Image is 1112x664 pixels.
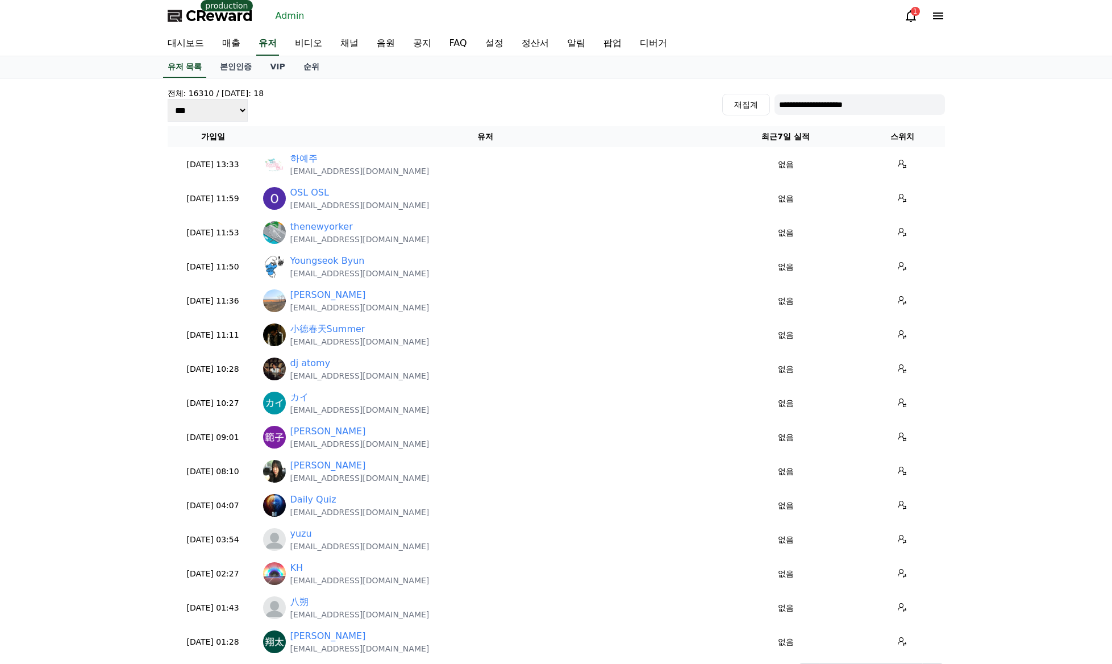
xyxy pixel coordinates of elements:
[172,500,254,512] p: [DATE] 04:07
[290,220,353,234] a: thenewyorker
[290,268,430,279] p: [EMAIL_ADDRESS][DOMAIN_NAME]
[717,466,855,478] p: 없음
[263,494,286,517] img: https://lh3.googleusercontent.com/a/ACg8ocIZkcShafsdNdQFaYluBo0MqfbUQtwTcJsiBaYzonEv2GdT3-E=s96-c
[290,643,430,654] p: [EMAIL_ADDRESS][DOMAIN_NAME]
[331,32,368,56] a: 채널
[163,56,207,78] a: 유저 목록
[172,602,254,614] p: [DATE] 01:43
[263,596,286,619] img: profile_blank.webp
[172,159,254,171] p: [DATE] 13:33
[75,360,147,389] a: Messages
[712,126,860,147] th: 최근7일 실적
[860,126,945,147] th: 스위치
[172,397,254,409] p: [DATE] 10:27
[172,534,254,546] p: [DATE] 03:54
[263,153,286,176] img: https://lh3.googleusercontent.com/a/ACg8ocKQ9LZEHOkeEzy8xBhDl2PZRJVujtwQGAP26wqvxgHFKnoBzhOgeQ=s96-c
[404,32,440,56] a: 공지
[213,32,249,56] a: 매출
[290,254,365,268] a: Youngseok Byun
[263,221,286,244] img: https://lh3.googleusercontent.com/a/ACg8ocJKj9C37msULWFf74DEsMhadQiQtl4PS3QmYvowv2NPxRtSVpk=s96-c
[172,295,254,307] p: [DATE] 11:36
[263,562,286,585] img: https://lh3.googleusercontent.com/a/ACg8ocKZLq7nagMWE8UMB0iVEXtygVNGDNcDCV_yVUadG52YvyZ3amQLhg=s96-c
[168,88,264,99] h4: 전체: 16310 / [DATE]: 18
[290,459,366,472] a: [PERSON_NAME]
[172,636,254,648] p: [DATE] 01:28
[290,472,430,484] p: [EMAIL_ADDRESS][DOMAIN_NAME]
[717,431,855,443] p: 없음
[717,295,855,307] p: 없음
[168,7,253,25] a: CReward
[368,32,404,56] a: 음원
[94,378,128,387] span: Messages
[717,261,855,273] p: 없음
[290,609,430,620] p: [EMAIL_ADDRESS][DOMAIN_NAME]
[172,568,254,580] p: [DATE] 02:27
[168,126,259,147] th: 가입일
[263,630,286,653] img: https://lh3.googleusercontent.com/a/ACg8ocIUCYNIN0xVYGLQszAMFGeN-bZZawu2xDIqIqI0255MmUeyIQ=s96-c
[290,356,331,370] a: dj atomy
[263,187,286,210] img: https://lh3.googleusercontent.com/a/ACg8ocKfKLZ4dArB6OBBWjs_qvDMYdkdU55EJPE_E5omUqrGwgWZJQ=s96-c
[263,289,286,312] img: https://lh3.googleusercontent.com/a/ACg8ocLTOoz0DLU_EJzl938GbpMmqRJnzN-F7C5QKSK3kS4GUrUlBGo=s96-c
[717,329,855,341] p: 없음
[290,575,430,586] p: [EMAIL_ADDRESS][DOMAIN_NAME]
[717,193,855,205] p: 없음
[172,363,254,375] p: [DATE] 10:28
[256,32,279,56] a: 유저
[290,561,303,575] a: KH
[159,32,213,56] a: 대시보드
[290,595,309,609] a: 八朔
[290,507,430,518] p: [EMAIL_ADDRESS][DOMAIN_NAME]
[259,126,712,147] th: 유저
[147,360,218,389] a: Settings
[717,227,855,239] p: 없음
[290,629,366,643] a: [PERSON_NAME]
[263,460,286,483] img: http://k.kakaocdn.net/dn/cabEWF/btsPfdQ8yIj/UwkHGM8dKFLm4Tv5KPHlQ1/img_640x640.jpg
[168,377,196,387] span: Settings
[631,32,676,56] a: 디버거
[717,397,855,409] p: 없음
[172,466,254,478] p: [DATE] 08:10
[594,32,631,56] a: 팝업
[717,500,855,512] p: 없음
[172,261,254,273] p: [DATE] 11:50
[290,152,318,165] a: 하예주
[290,404,430,416] p: [EMAIL_ADDRESS][DOMAIN_NAME]
[290,234,430,245] p: [EMAIL_ADDRESS][DOMAIN_NAME]
[476,32,513,56] a: 설정
[211,56,261,78] a: 본인인증
[722,94,770,115] button: 재집계
[263,358,286,380] img: https://lh3.googleusercontent.com/a/ACg8ocLAOsDodanYtdGkVfeLwj8NUAC4xoD22OuGXbzs3u74T8WqETs=s96-c
[904,9,918,23] a: 1
[717,159,855,171] p: 없음
[440,32,476,56] a: FAQ
[717,363,855,375] p: 없음
[717,568,855,580] p: 없음
[290,527,312,541] a: yuzu
[172,227,254,239] p: [DATE] 11:53
[186,7,253,25] span: CReward
[290,186,329,200] a: OSL OSL
[911,7,920,16] div: 1
[271,7,309,25] a: Admin
[717,534,855,546] p: 없음
[290,336,430,347] p: [EMAIL_ADDRESS][DOMAIN_NAME]
[290,322,365,336] a: 小德春天Summer
[294,56,328,78] a: 순위
[172,329,254,341] p: [DATE] 11:11
[513,32,558,56] a: 정산서
[290,165,430,177] p: [EMAIL_ADDRESS][DOMAIN_NAME]
[290,391,309,404] a: カイ
[263,528,286,551] img: profile_blank.webp
[717,636,855,648] p: 없음
[172,431,254,443] p: [DATE] 09:01
[290,302,430,313] p: [EMAIL_ADDRESS][DOMAIN_NAME]
[290,288,366,302] a: [PERSON_NAME]
[717,602,855,614] p: 없음
[172,193,254,205] p: [DATE] 11:59
[558,32,594,56] a: 알림
[29,377,49,387] span: Home
[286,32,331,56] a: 비디오
[290,541,430,552] p: [EMAIL_ADDRESS][DOMAIN_NAME]
[263,426,286,449] img: https://lh3.googleusercontent.com/a/ACg8ocLkntcivo_Z4cQiyBghuF8jGHHMu9hwMKb53R2BDNvbQ2BZkA=s96-c
[263,323,286,346] img: https://lh3.googleusercontent.com/a/ACg8ocK2-ymPU6yPXNZc0UpQIWxPFyKNa061eLdx_QEPluVbFacf7PVP=s96-c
